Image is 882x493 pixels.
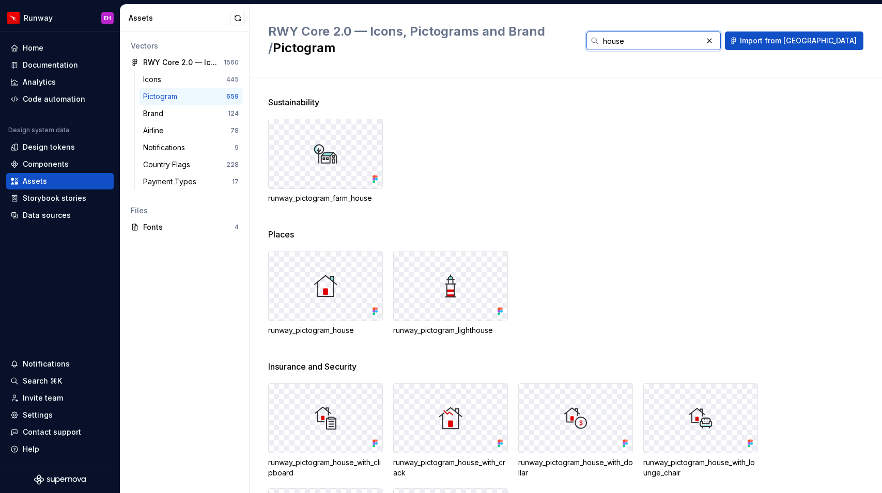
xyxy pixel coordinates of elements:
[268,193,383,203] div: runway_pictogram_farm_house
[139,156,243,173] a: Country Flags228
[143,91,181,102] div: Pictogram
[23,210,71,220] div: Data sources
[6,390,114,406] a: Invite team
[6,156,114,172] a: Components
[23,193,86,203] div: Storybook stories
[143,125,168,136] div: Airline
[599,31,702,50] input: Search in assets...
[23,159,69,169] div: Components
[393,457,508,478] div: runway_pictogram_house_with_crack
[104,14,111,22] div: EH
[6,40,114,56] a: Home
[226,161,239,169] div: 228
[6,57,114,73] a: Documentation
[23,43,43,53] div: Home
[139,122,243,139] a: Airline78
[226,92,239,101] div: 659
[129,13,230,23] div: Assets
[725,31,863,50] button: Import from [GEOGRAPHIC_DATA]
[23,359,70,369] div: Notifications
[23,176,47,186] div: Assets
[23,410,53,420] div: Settings
[127,219,243,235] a: Fonts4
[8,126,69,134] div: Design system data
[143,160,194,170] div: Country Flags
[268,228,294,241] span: Places
[6,74,114,90] a: Analytics
[6,173,114,189] a: Assets
[127,54,243,71] a: RWY Core 2.0 — Icons, Pictograms and Brand1560
[6,407,114,423] a: Settings
[139,173,243,190] a: Payment Types17
[139,71,243,88] a: Icons445
[143,57,220,68] div: RWY Core 2.0 — Icons, Pictograms and Brand
[6,373,114,389] button: Search ⌘K
[131,205,239,216] div: Files
[268,360,357,373] span: Insurance and Security
[268,96,319,108] span: Sustainability
[24,13,53,23] div: Runway
[235,223,239,231] div: 4
[268,23,574,56] h2: Pictogram
[518,457,633,478] div: runway_pictogram_house_with_dollar
[131,41,239,51] div: Vectors
[23,393,63,403] div: Invite team
[232,178,239,186] div: 17
[6,190,114,206] a: Storybook stories
[143,177,200,187] div: Payment Types
[230,126,239,135] div: 78
[235,144,239,152] div: 9
[6,356,114,372] button: Notifications
[268,325,383,336] div: runway_pictogram_house
[139,88,243,105] a: Pictogram659
[34,474,86,485] svg: Supernova Logo
[6,441,114,457] button: Help
[6,139,114,155] a: Design tokens
[2,7,118,29] button: RunwayEH
[6,207,114,224] a: Data sources
[643,457,758,478] div: runway_pictogram_house_with_lounge_chair
[23,94,85,104] div: Code automation
[23,60,78,70] div: Documentation
[224,58,239,67] div: 1560
[740,36,857,46] span: Import from [GEOGRAPHIC_DATA]
[143,142,189,153] div: Notifications
[268,457,383,478] div: runway_pictogram_house_with_clipboard
[23,376,62,386] div: Search ⌘K
[268,24,545,55] span: RWY Core 2.0 — Icons, Pictograms and Brand /
[139,139,243,156] a: Notifications9
[23,142,75,152] div: Design tokens
[143,74,165,85] div: Icons
[7,12,20,24] img: 6b187050-a3ed-48aa-8485-808e17fcee26.png
[393,325,508,336] div: runway_pictogram_lighthouse
[143,222,235,232] div: Fonts
[143,108,167,119] div: Brand
[23,427,81,437] div: Contact support
[228,109,239,118] div: 124
[6,424,114,440] button: Contact support
[226,75,239,84] div: 445
[6,91,114,107] a: Code automation
[139,105,243,122] a: Brand124
[23,444,39,454] div: Help
[23,77,56,87] div: Analytics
